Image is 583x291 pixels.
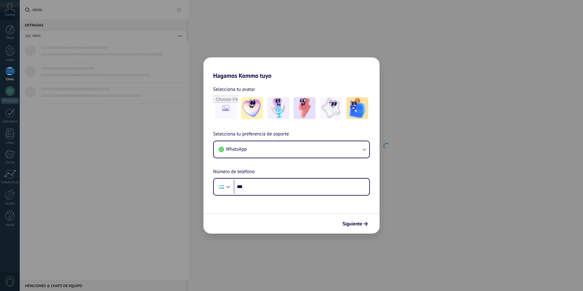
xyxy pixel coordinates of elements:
[268,97,289,119] img: -2.jpeg
[294,97,315,119] img: -3.jpeg
[346,97,368,119] img: -5.jpeg
[343,222,362,226] span: Siguiente
[214,141,369,158] button: WhatsApp
[320,97,342,119] img: -4.jpeg
[203,57,380,79] h2: Hagamos Kommo tuyo
[340,219,370,229] button: Siguiente
[213,168,255,176] span: Número de teléfono
[213,130,289,138] span: Selecciona tu preferencia de soporte
[226,146,247,152] span: WhatsApp
[213,85,255,93] span: Selecciona tu avatar
[241,97,263,119] img: -1.jpeg
[216,180,227,193] div: Argentina: + 54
